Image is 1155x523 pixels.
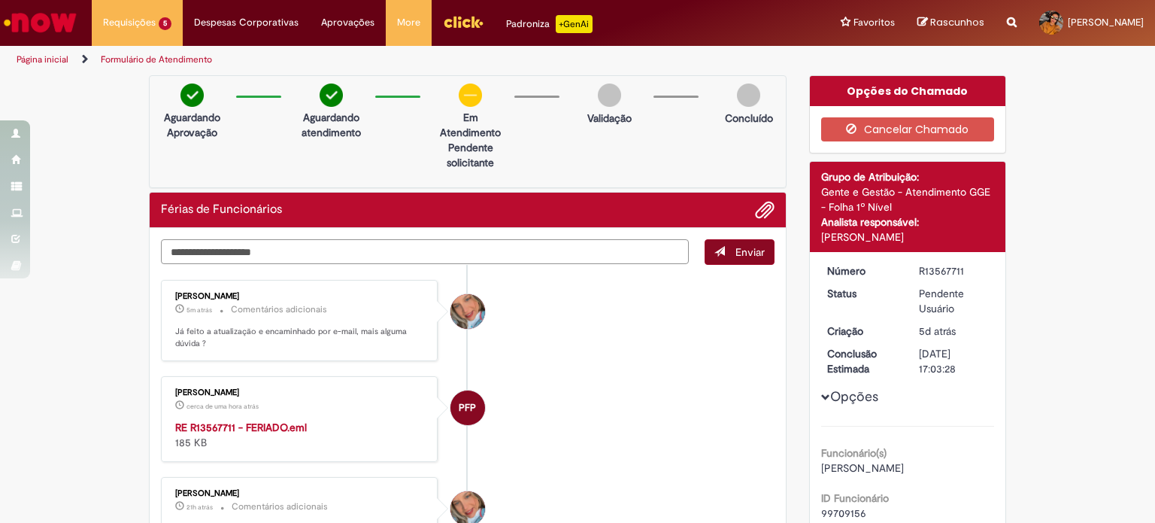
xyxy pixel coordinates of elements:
[175,489,426,498] div: [PERSON_NAME]
[705,239,775,265] button: Enviar
[321,15,374,30] span: Aprovações
[816,263,908,278] dt: Número
[737,84,760,107] img: img-circle-grey.png
[175,420,426,450] div: 185 KB
[186,402,259,411] span: cerca de uma hora atrás
[231,303,327,316] small: Comentários adicionais
[816,324,908,339] dt: Criação
[919,324,989,339] div: 25/09/2025 16:14:42
[930,15,984,29] span: Rascunhos
[156,110,229,140] p: Aguardando Aprovação
[434,110,507,140] p: Em Atendimento
[175,421,307,434] a: RE R13567711 - FERIADO.eml
[821,230,995,245] div: [PERSON_NAME]
[919,346,989,376] div: [DATE] 17:03:28
[821,169,995,184] div: Grupo de Atribuição:
[725,111,773,126] p: Concluído
[161,239,689,265] textarea: Digite sua mensagem aqui...
[450,391,485,425] div: Pamela Fernandes Pirani
[175,388,426,397] div: [PERSON_NAME]
[821,461,904,475] span: [PERSON_NAME]
[186,306,212,315] time: 30/09/2025 09:42:12
[587,111,632,126] p: Validação
[397,15,420,30] span: More
[1068,16,1144,29] span: [PERSON_NAME]
[11,46,759,74] ul: Trilhas de página
[161,203,282,217] h2: Férias de Funcionários Histórico de tíquete
[821,446,887,460] b: Funcionário(s)
[186,503,213,512] span: 21h atrás
[821,117,995,141] button: Cancelar Chamado
[816,346,908,376] dt: Conclusão Estimada
[194,15,299,30] span: Despesas Corporativas
[159,17,171,30] span: 5
[101,53,212,65] a: Formulário de Atendimento
[17,53,68,65] a: Página inicial
[821,491,889,505] b: ID Funcionário
[919,263,989,278] div: R13567711
[755,200,775,220] button: Adicionar anexos
[821,214,995,230] div: Analista responsável:
[180,84,204,107] img: check-circle-green.png
[556,15,593,33] p: +GenAi
[735,245,765,259] span: Enviar
[459,390,476,426] span: PFP
[186,503,213,512] time: 29/09/2025 13:11:18
[919,324,956,338] time: 25/09/2025 16:14:42
[919,324,956,338] span: 5d atrás
[816,286,908,301] dt: Status
[2,8,79,38] img: ServiceNow
[186,402,259,411] time: 30/09/2025 08:54:37
[434,140,507,170] p: Pendente solicitante
[853,15,895,30] span: Favoritos
[175,292,426,301] div: [PERSON_NAME]
[821,184,995,214] div: Gente e Gestão - Atendimento GGE - Folha 1º Nível
[295,110,368,140] p: Aguardando atendimento
[320,84,343,107] img: check-circle-green.png
[232,500,328,513] small: Comentários adicionais
[506,15,593,33] div: Padroniza
[450,294,485,329] div: Jacqueline Andrade Galani
[443,11,484,33] img: click_logo_yellow_360x200.png
[186,306,212,315] span: 5m atrás
[459,84,482,107] img: circle-minus.png
[919,286,989,316] div: Pendente Usuário
[917,16,984,30] a: Rascunhos
[598,84,621,107] img: img-circle-grey.png
[810,76,1006,106] div: Opções do Chamado
[175,326,426,349] p: Já feito a atualização e encaminhado por e-mail, mais alguma dúvida ?
[821,506,866,520] span: 99709156
[103,15,156,30] span: Requisições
